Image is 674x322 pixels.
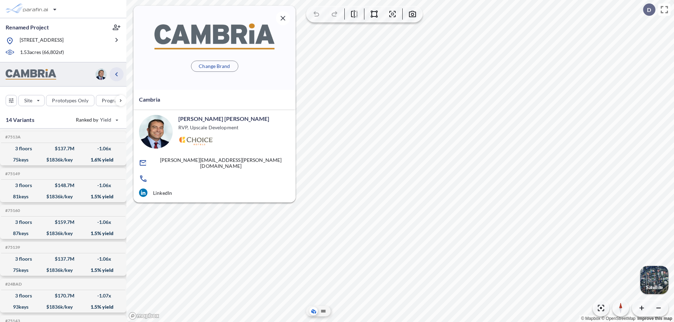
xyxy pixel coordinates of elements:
[178,115,269,123] p: [PERSON_NAME] [PERSON_NAME]
[20,36,64,45] p: [STREET_ADDRESS]
[100,116,112,123] span: Yield
[647,7,651,13] p: D
[309,307,318,315] button: Aerial View
[646,285,663,290] p: Satellite
[640,266,668,294] img: Switcher Image
[102,97,121,104] p: Program
[95,69,107,80] img: user logo
[139,115,173,149] img: user logo
[139,189,290,197] a: LinkedIn
[152,157,290,169] p: [PERSON_NAME][EMAIL_ADDRESS][PERSON_NAME][DOMAIN_NAME]
[637,316,672,321] a: Improve this map
[4,135,21,139] h5: Click to copy the code
[199,63,230,70] p: Change Brand
[640,266,668,294] button: Switcher ImageSatellite
[24,97,32,104] p: Site
[178,124,238,131] p: RVP, Upscale Development
[6,116,34,124] p: 14 Variants
[4,208,20,213] h5: Click to copy the code
[154,23,275,49] img: BrandImage
[18,95,45,106] button: Site
[96,95,134,106] button: Program
[4,171,20,176] h5: Click to copy the code
[46,95,94,106] button: Prototypes Only
[6,23,49,31] p: Renamed Project
[4,282,22,287] h5: Click to copy the code
[6,69,56,80] img: BrandImage
[191,61,238,72] button: Change Brand
[178,137,213,145] img: Logo
[319,307,328,315] button: Site Plan
[70,114,123,125] button: Ranked by Yield
[581,316,600,321] a: Mapbox
[4,245,20,250] h5: Click to copy the code
[139,157,290,169] a: [PERSON_NAME][EMAIL_ADDRESS][PERSON_NAME][DOMAIN_NAME]
[128,312,159,320] a: Mapbox homepage
[20,49,64,56] p: 1.53 acres ( 66,802 sf)
[153,190,172,196] p: LinkedIn
[601,316,635,321] a: OpenStreetMap
[139,95,160,104] p: Cambria
[52,97,88,104] p: Prototypes Only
